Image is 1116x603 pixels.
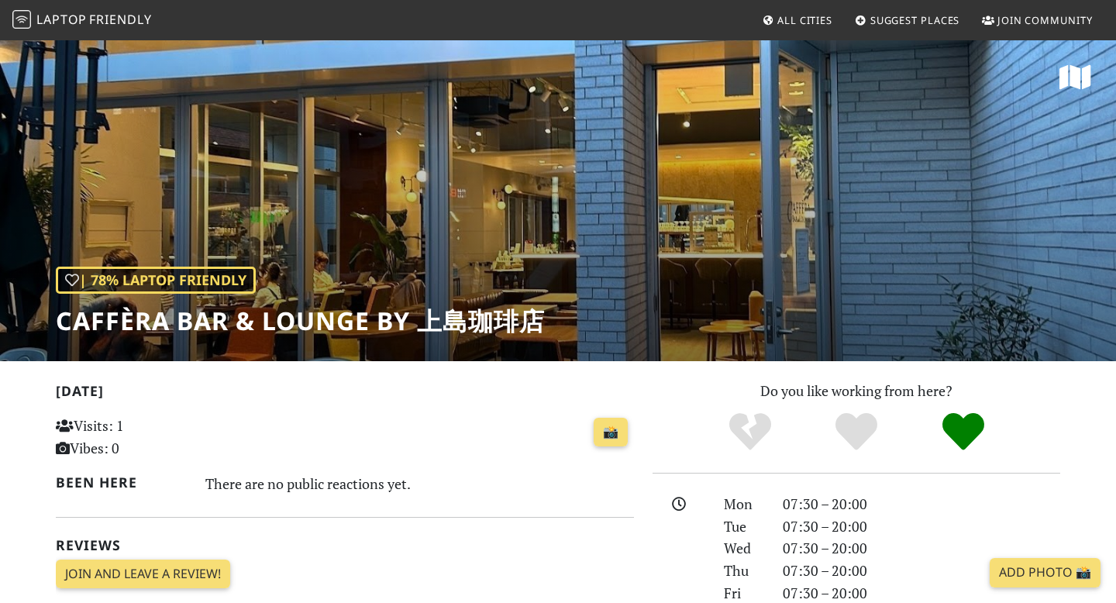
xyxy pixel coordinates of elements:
a: 📸 [594,418,628,447]
div: There are no public reactions yet. [205,471,635,496]
div: No [697,411,804,453]
a: Add Photo 📸 [990,558,1100,587]
span: Laptop [36,11,87,28]
div: | 78% Laptop Friendly [56,267,256,294]
p: Visits: 1 Vibes: 0 [56,415,236,460]
a: All Cities [756,6,839,34]
div: 07:30 – 20:00 [773,537,1069,560]
div: Tue [715,515,773,538]
a: Join Community [976,6,1099,34]
p: Do you like working from here? [653,380,1060,402]
img: LaptopFriendly [12,10,31,29]
h1: CAFFÈRA BAR & LOUNGE by 上島珈琲店 [56,306,545,336]
span: Suggest Places [870,13,960,27]
div: Mon [715,493,773,515]
h2: Been here [56,474,187,491]
div: Wed [715,537,773,560]
a: Suggest Places [849,6,966,34]
span: Join Community [997,13,1093,27]
a: LaptopFriendly LaptopFriendly [12,7,152,34]
span: Friendly [89,11,151,28]
span: All Cities [777,13,832,27]
div: 07:30 – 20:00 [773,515,1069,538]
div: Thu [715,560,773,582]
div: 07:30 – 20:00 [773,493,1069,515]
div: Definitely! [910,411,1017,453]
div: Yes [803,411,910,453]
h2: Reviews [56,537,634,553]
a: Join and leave a review! [56,560,230,589]
div: 07:30 – 20:00 [773,560,1069,582]
h2: [DATE] [56,383,634,405]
